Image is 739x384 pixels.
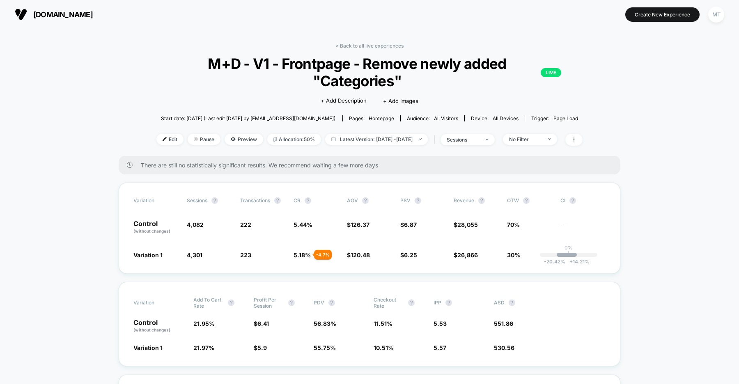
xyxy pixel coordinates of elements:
span: 5.9 [257,344,267,351]
p: LIVE [541,68,561,77]
img: end [486,139,489,140]
p: Control [133,319,185,333]
span: 21.97 % [193,344,214,351]
span: -20.42 % [544,258,565,265]
img: end [548,138,551,140]
p: | [568,251,569,257]
span: $ [400,221,417,228]
span: Variation 1 [133,344,163,351]
span: --- [560,222,606,234]
button: ? [408,299,415,306]
span: 70% [507,221,520,228]
img: edit [163,137,167,141]
span: 126.37 [351,221,369,228]
span: Profit Per Session [254,297,284,309]
span: ASD [494,299,505,306]
span: Checkout Rate [374,297,404,309]
span: 6.41 [257,320,269,327]
span: 551.86 [494,320,513,327]
img: Visually logo [15,8,27,21]
div: sessions [447,137,480,143]
span: Allocation: 50% [267,134,321,145]
a: < Back to all live experiences [335,43,404,49]
span: 10.51 % [374,344,394,351]
span: $ [400,251,417,258]
span: (without changes) [133,229,170,233]
span: 5.44 % [294,221,312,228]
span: 4,082 [187,221,204,228]
span: Device: [464,115,525,121]
span: all devices [493,115,519,121]
span: CI [560,197,606,204]
span: | [432,134,441,146]
span: 5.18 % [294,251,311,258]
span: 55.75 % [314,344,336,351]
span: Sessions [187,197,207,203]
span: Revenue [454,197,474,203]
span: Variation [133,197,179,204]
span: CR [294,197,301,203]
img: end [194,137,198,141]
span: 21.95 % [193,320,215,327]
button: ? [362,197,369,204]
p: Control [133,220,179,234]
span: (without changes) [133,327,170,332]
span: PSV [400,197,411,203]
div: Audience: [407,115,458,121]
span: 26,866 [457,251,478,258]
span: 6.87 [404,221,417,228]
button: ? [228,299,234,306]
span: Start date: [DATE] (Last edit [DATE] by [EMAIL_ADDRESS][DOMAIN_NAME]) [161,115,335,121]
span: PDV [314,299,324,306]
span: $ [254,320,269,327]
div: - 4.7 % [314,250,332,260]
div: No Filter [509,136,542,142]
span: Preview [225,134,263,145]
span: OTW [507,197,552,204]
span: 222 [240,221,251,228]
span: 56.83 % [314,320,336,327]
span: $ [347,251,370,258]
button: ? [569,197,576,204]
span: Variation 1 [133,251,163,258]
span: 223 [240,251,251,258]
div: Trigger: [531,115,578,121]
span: 5.57 [434,344,446,351]
button: ? [445,299,452,306]
span: AOV [347,197,358,203]
button: Create New Experience [625,7,700,22]
span: Latest Version: [DATE] - [DATE] [325,134,428,145]
div: Pages: [349,115,394,121]
button: ? [415,197,421,204]
span: 28,055 [457,221,478,228]
button: ? [509,299,515,306]
span: Page Load [553,115,578,121]
span: Transactions [240,197,270,203]
span: M+D - V1 - Frontpage - Remove newly added "Categories" [178,55,561,89]
span: 30% [507,251,520,258]
span: 4,301 [187,251,202,258]
button: ? [305,197,311,204]
button: ? [328,299,335,306]
span: [DOMAIN_NAME] [33,10,93,19]
p: 0% [565,245,573,251]
span: IPP [434,299,441,306]
span: $ [254,344,267,351]
span: Edit [156,134,184,145]
span: $ [454,221,478,228]
span: $ [454,251,478,258]
span: Add To Cart Rate [193,297,224,309]
button: MT [706,6,727,23]
button: ? [274,197,281,204]
button: ? [523,197,530,204]
button: ? [478,197,485,204]
span: 120.48 [351,251,370,258]
span: 530.56 [494,344,514,351]
span: + Add Description [321,97,367,105]
button: ? [288,299,295,306]
span: All Visitors [434,115,458,121]
span: 14.21 % [565,258,590,265]
img: end [419,138,422,140]
span: Variation [133,297,179,309]
span: $ [347,221,369,228]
